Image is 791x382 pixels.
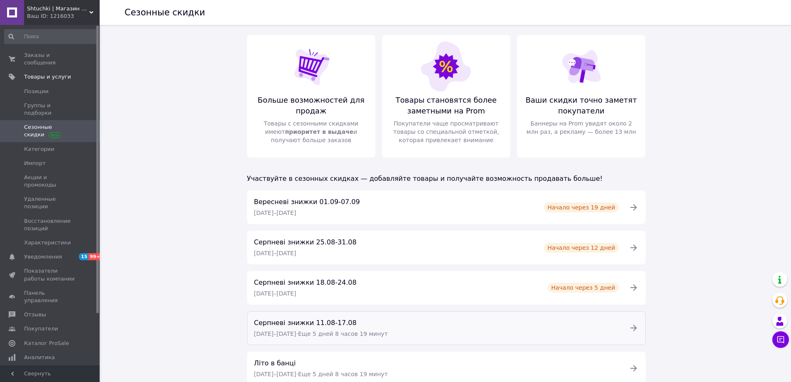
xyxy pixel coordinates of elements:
[547,203,615,212] span: Начало через 19 дней
[247,175,603,182] span: Участвуйте в сезонных скидках — добавляйте товары и получайте возможность продавать больше!
[27,5,89,12] span: Shtuchki | Магазин полезных штучек
[24,73,71,81] span: Товары и услуги
[254,371,296,377] span: [DATE] – [DATE]
[79,253,88,260] span: 15
[254,209,296,216] span: [DATE] – [DATE]
[254,359,296,367] span: Літо в банці
[254,95,369,116] span: Больше возможностей для продаж
[254,250,296,256] span: [DATE] – [DATE]
[524,95,639,116] span: Ваши скидки точно заметят покупатели
[24,195,77,210] span: Удаленные позиции
[24,253,62,261] span: Уведомления
[254,330,296,337] span: [DATE] – [DATE]
[24,325,58,333] span: Покупатели
[125,7,205,17] h1: Сезонные скидки
[24,145,54,153] span: Категории
[24,289,77,304] span: Панель управления
[88,253,102,260] span: 99+
[24,102,77,117] span: Группы и подборки
[24,267,77,282] span: Показатели работы компании
[24,123,77,138] span: Сезонные скидки
[24,239,71,246] span: Характеристики
[4,29,98,44] input: Поиск
[247,311,646,345] a: Серпневі знижки 11.08-17.08[DATE]–[DATE]·Еще 5 дней 8 часов 19 минут
[389,95,504,116] span: Товары становятся более заметными на Prom
[247,271,646,305] a: Серпневі знижки 18.08-24.08[DATE]–[DATE]Начало через 5 дней
[27,12,100,20] div: Ваш ID: 1216033
[254,198,360,206] span: Вересневі знижки 01.09-07.09
[24,217,77,232] span: Восстановление позиций
[551,283,615,292] span: Начало через 5 дней
[24,174,77,189] span: Акции и промокоды
[24,88,49,95] span: Позиции
[254,238,357,246] span: Серпневі знижки 25.08-31.08
[24,340,69,347] span: Каталог ProSale
[524,119,639,136] span: Баннеры на Prom увидят около 2 млн раз, а рекламу — более 13 млн
[247,190,646,224] a: Вересневі знижки 01.09-07.09[DATE]–[DATE]Начало через 19 дней
[254,278,357,286] span: Серпневі знижки 18.08-24.08
[247,231,646,264] a: Серпневі знижки 25.08-31.08[DATE]–[DATE]Начало через 12 дней
[772,331,789,348] button: Чат с покупателем
[24,52,77,67] span: Заказы и сообщения
[254,319,357,327] span: Серпневі знижки 11.08-17.08
[24,311,46,318] span: Отзывы
[296,330,388,337] span: · Еще 5 дней 8 часов 19 минут
[389,119,504,144] span: Покупатели чаще просматривают товары со специальной отметкой, которая привлекает внимание
[254,290,296,297] span: [DATE] – [DATE]
[285,128,353,135] span: приоритет в выдаче
[24,160,46,167] span: Импорт
[547,244,615,252] span: Начало через 12 дней
[296,371,388,377] span: · Еще 5 дней 8 часов 19 минут
[24,354,55,361] span: Аналитика
[254,119,369,144] span: Товары с сезонными скидками имеют и получают больше заказов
